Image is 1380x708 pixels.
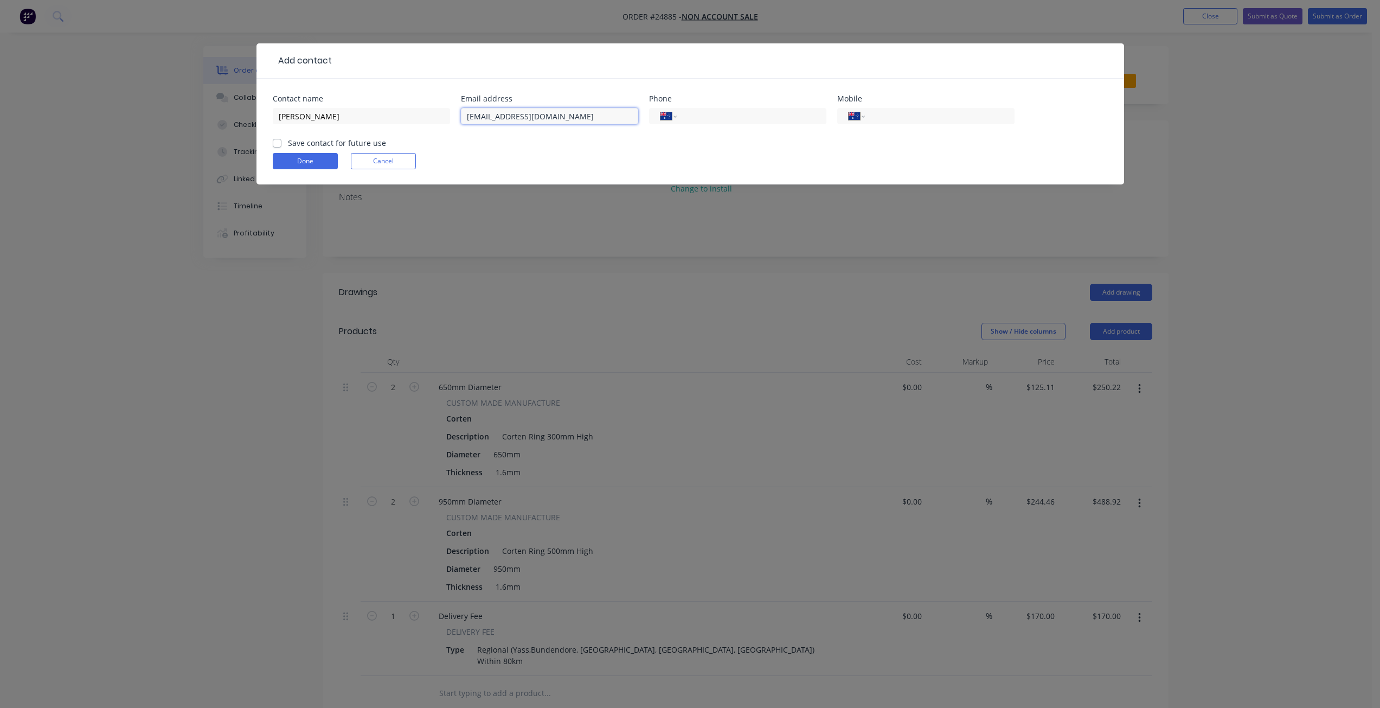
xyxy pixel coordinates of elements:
[273,54,332,67] div: Add contact
[837,95,1015,103] div: Mobile
[288,137,386,149] label: Save contact for future use
[273,153,338,169] button: Done
[273,95,450,103] div: Contact name
[649,95,826,103] div: Phone
[351,153,416,169] button: Cancel
[461,95,638,103] div: Email address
